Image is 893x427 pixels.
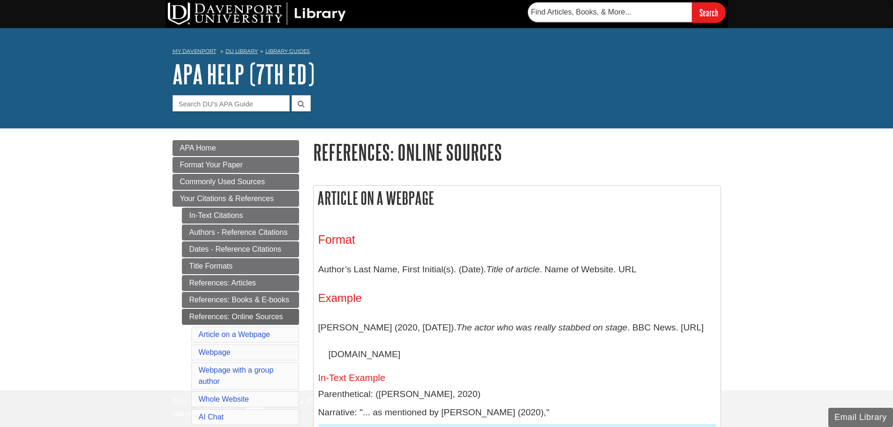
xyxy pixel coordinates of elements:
[182,225,299,240] a: Authors - Reference Citations
[182,309,299,325] a: References: Online Sources
[180,178,265,186] span: Commonly Used Sources
[173,45,721,60] nav: breadcrumb
[318,292,716,304] h4: Example
[182,241,299,257] a: Dates - Reference Citations
[225,48,258,54] a: DU Library
[528,2,692,22] input: Find Articles, Books, & More...
[457,322,628,332] i: The actor who was really stabbed on stage
[318,373,716,383] h5: In-Text Example
[318,256,716,283] p: Author’s Last Name, First Initial(s). (Date). . Name of Website. URL
[318,314,716,368] p: [PERSON_NAME] (2020, [DATE]). . BBC News. [URL][DOMAIN_NAME]
[182,292,299,308] a: References: Books & E-books
[173,60,315,89] a: APA Help (7th Ed)
[828,408,893,427] button: Email Library
[199,348,231,356] a: Webpage
[182,275,299,291] a: References: Articles
[528,2,726,22] form: Searches DU Library's articles, books, and more
[173,174,299,190] a: Commonly Used Sources
[314,186,720,210] h2: Article on a Webpage
[173,95,290,112] input: Search DU's APA Guide
[182,208,299,224] a: In-Text Citations
[180,144,216,152] span: APA Home
[318,233,716,247] h3: Format
[168,2,346,25] img: DU Library
[692,2,726,22] input: Search
[486,264,540,274] i: Title of article
[173,140,299,156] a: APA Home
[173,157,299,173] a: Format Your Paper
[180,195,274,202] span: Your Citations & References
[265,48,310,54] a: Library Guides
[182,258,299,274] a: Title Formats
[173,191,299,207] a: Your Citations & References
[199,330,270,338] a: Article on a Webpage
[318,388,716,401] p: Parenthetical: ([PERSON_NAME], 2020)
[313,140,721,164] h1: References: Online Sources
[318,406,716,420] p: Narrative: "... as mentioned by [PERSON_NAME] (2020),"
[180,161,243,169] span: Format Your Paper
[199,366,274,385] a: Webpage with a group author
[199,413,224,421] a: AI Chat
[199,395,249,403] a: Whole Website
[173,47,216,55] a: My Davenport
